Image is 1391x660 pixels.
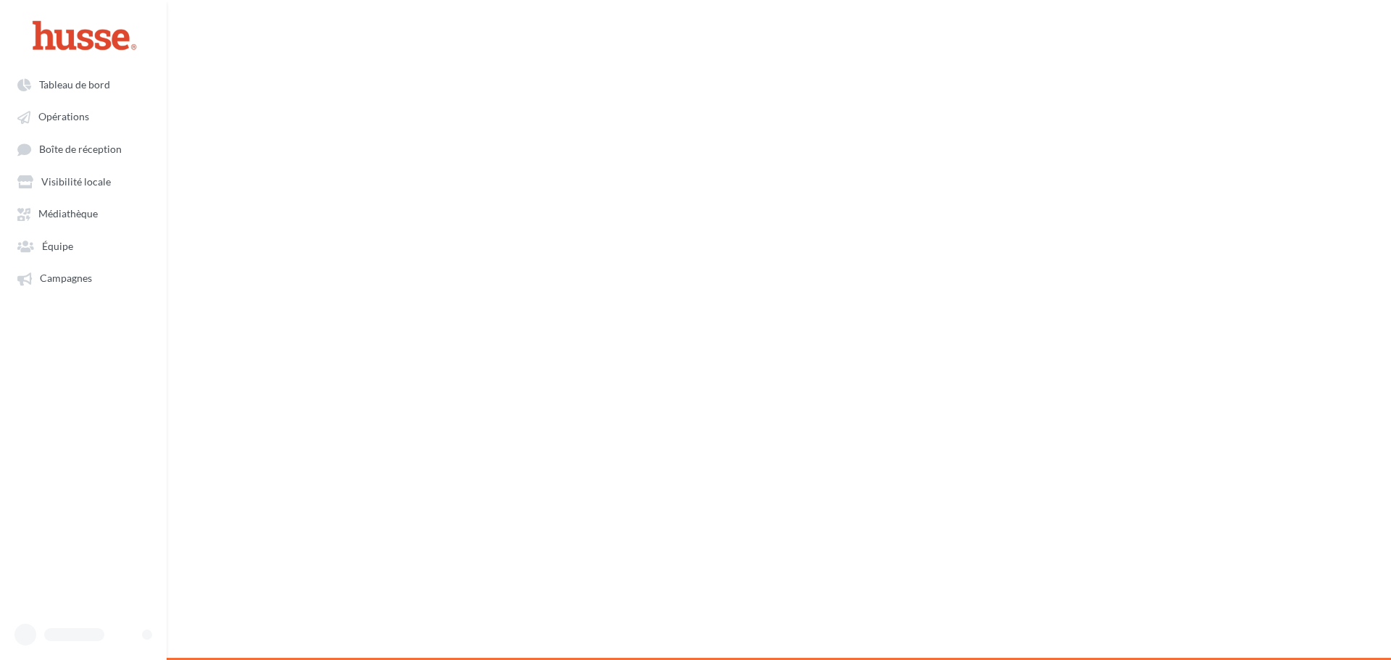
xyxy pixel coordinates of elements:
[9,71,158,97] a: Tableau de bord
[9,200,158,226] a: Médiathèque
[38,208,98,220] span: Médiathèque
[9,103,158,129] a: Opérations
[38,111,89,123] span: Opérations
[9,135,158,162] a: Boîte de réception
[40,272,92,285] span: Campagnes
[39,78,110,91] span: Tableau de bord
[39,143,122,155] span: Boîte de réception
[42,240,73,252] span: Équipe
[9,233,158,259] a: Équipe
[9,168,158,194] a: Visibilité locale
[9,264,158,291] a: Campagnes
[41,175,111,188] span: Visibilité locale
